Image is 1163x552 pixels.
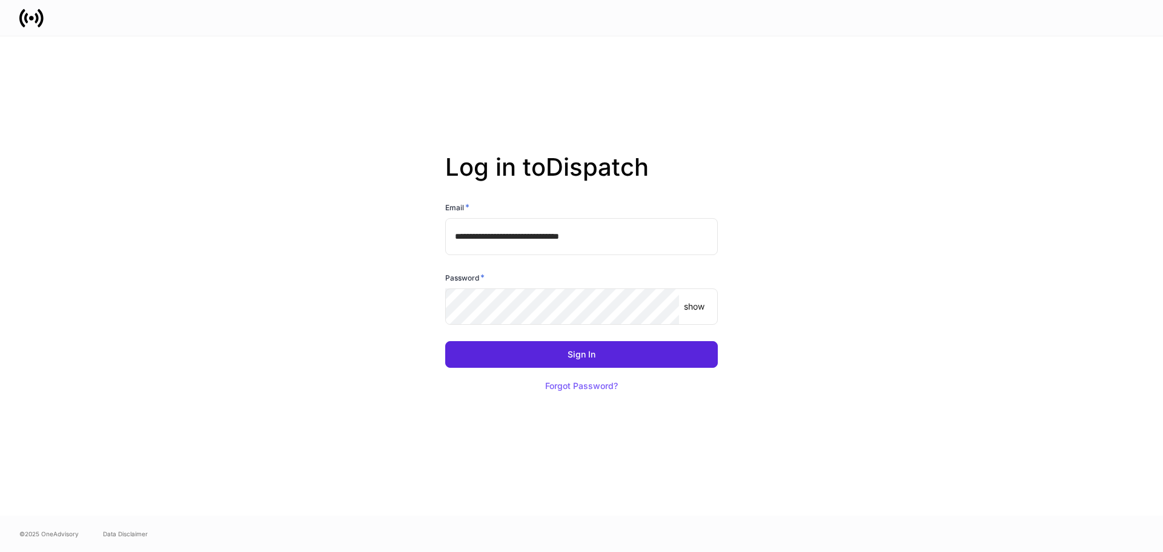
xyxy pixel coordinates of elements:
div: Forgot Password? [545,382,618,390]
span: © 2025 OneAdvisory [19,529,79,539]
button: Sign In [445,341,718,368]
h2: Log in to Dispatch [445,153,718,201]
button: Forgot Password? [530,373,633,399]
p: show [684,301,704,313]
a: Data Disclaimer [103,529,148,539]
h6: Email [445,201,469,213]
h6: Password [445,271,485,284]
div: Sign In [568,350,595,359]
